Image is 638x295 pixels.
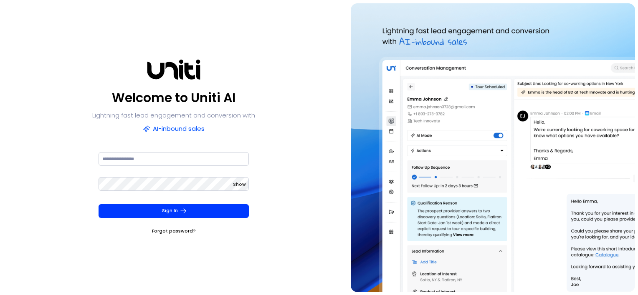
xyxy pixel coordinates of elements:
[233,181,246,187] span: Show
[152,227,196,235] a: Forgot password?
[99,204,249,218] button: Sign In
[233,180,246,189] button: Show
[351,3,635,292] img: auth-hero.png
[92,110,255,121] p: Lightning fast lead engagement and conversion with
[143,123,205,135] p: AI-inbound sales
[112,88,235,108] p: Welcome to Uniti AI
